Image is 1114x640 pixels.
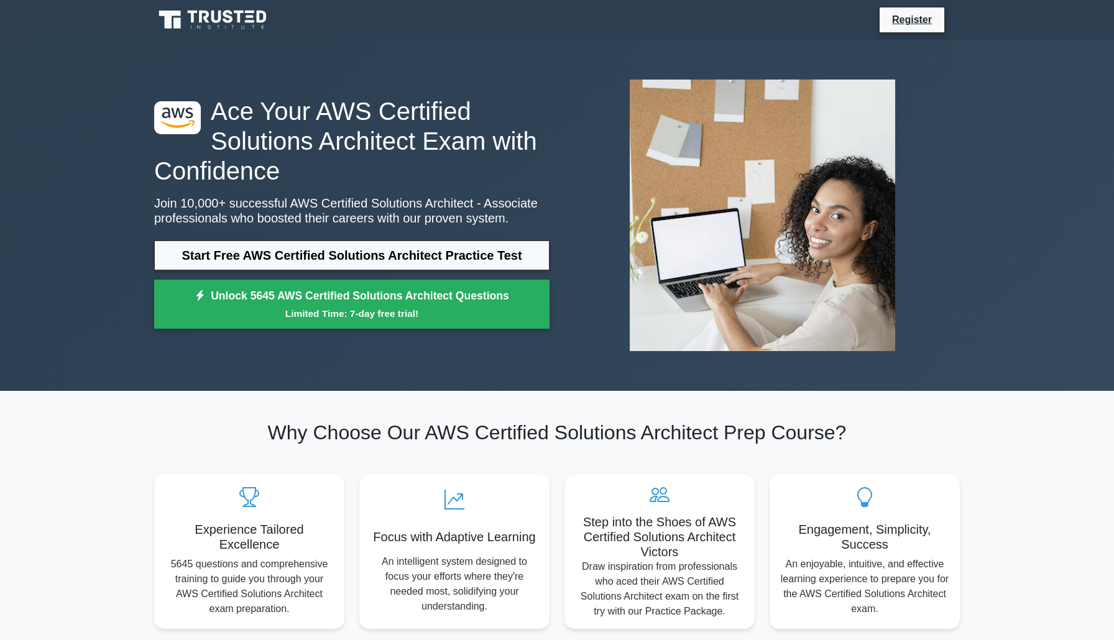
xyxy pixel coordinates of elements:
[154,280,550,329] a: Unlock 5645 AWS Certified Solutions Architect QuestionsLimited Time: 7-day free trial!
[154,196,550,226] p: Join 10,000+ successful AWS Certified Solutions Architect - Associate professionals who boosted t...
[574,514,745,559] h5: Step into the Shoes of AWS Certified Solutions Architect Victors
[164,522,334,552] h5: Experience Tailored Excellence
[154,421,960,444] h2: Why Choose Our AWS Certified Solutions Architect Prep Course?
[574,559,745,619] p: Draw inspiration from professionals who aced their AWS Certified Solutions Architect exam on the ...
[780,557,950,616] p: An enjoyable, intuitive, and effective learning experience to prepare you for the AWS Certified S...
[780,522,950,552] h5: Engagement, Simplicity, Success
[154,96,550,186] h1: Ace Your AWS Certified Solutions Architect Exam with Confidence
[154,240,550,270] a: Start Free AWS Certified Solutions Architect Practice Test
[369,529,540,544] h5: Focus with Adaptive Learning
[369,554,540,614] p: An intelligent system designed to focus your efforts where they're needed most, solidifying your ...
[885,12,939,27] a: Register
[170,306,534,321] small: Limited Time: 7-day free trial!
[164,557,334,616] p: 5645 questions and comprehensive training to guide you through your AWS Certified Solutions Archi...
